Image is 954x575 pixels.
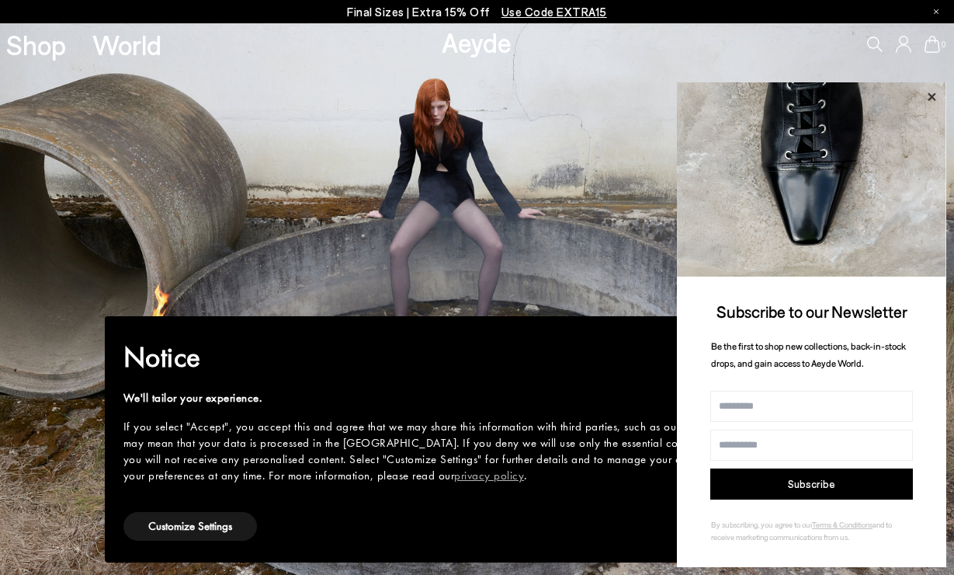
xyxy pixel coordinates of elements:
[123,337,807,378] h2: Notice
[123,419,807,484] div: If you select "Accept", you accept this and agree that we may share this information with third p...
[347,2,607,22] p: Final Sizes | Extra 15% Off
[716,301,907,321] span: Subscribe to our Newsletter
[454,468,524,483] a: privacy policy
[442,26,512,58] a: Aeyde
[92,31,161,58] a: World
[123,512,257,541] button: Customize Settings
[501,5,607,19] span: Navigate to /collections/ss25-final-sizes
[6,31,66,58] a: Shop
[711,520,812,529] span: By subscribing, you agree to our
[812,520,872,529] a: Terms & Conditions
[123,390,807,406] div: We'll tailor your experience.
[940,40,948,49] span: 0
[925,36,940,53] a: 0
[711,340,906,369] span: Be the first to shop new collections, back-in-stock drops, and gain access to Aeyde World.
[677,82,946,277] img: ca3f721fb6ff708a270709c41d776025.jpg
[710,469,913,500] button: Subscribe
